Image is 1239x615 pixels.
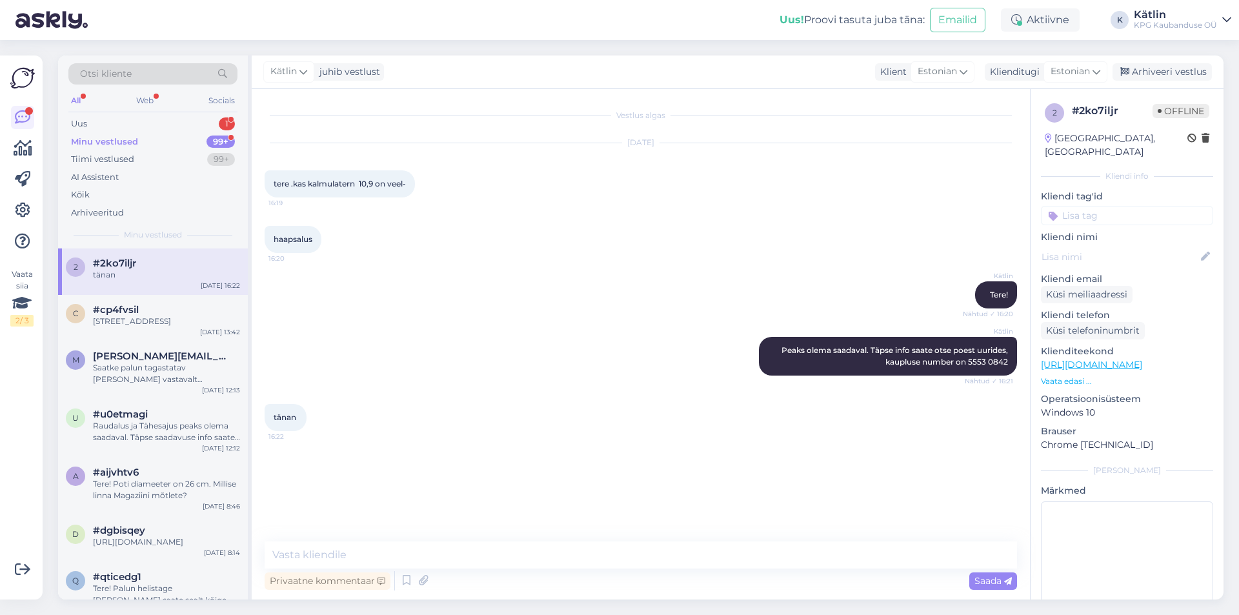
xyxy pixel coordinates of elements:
[202,385,240,395] div: [DATE] 12:13
[72,576,79,585] span: q
[990,290,1008,299] span: Tere!
[1041,230,1213,244] p: Kliendi nimi
[93,316,240,327] div: [STREET_ADDRESS]
[965,327,1013,336] span: Kätlin
[1041,465,1213,476] div: [PERSON_NAME]
[10,66,35,90] img: Askly Logo
[1134,20,1217,30] div: KPG Kaubanduse OÜ
[1051,65,1090,79] span: Estonian
[985,65,1040,79] div: Klienditugi
[274,179,406,188] span: tere .kas kalmulatern 10,9 on veel-
[1041,392,1213,406] p: Operatsioonisüsteem
[1041,308,1213,322] p: Kliendi telefon
[93,571,141,583] span: #qticedg1
[73,471,79,481] span: a
[1153,104,1209,118] span: Offline
[780,12,925,28] div: Proovi tasuta juba täna:
[268,432,317,441] span: 16:22
[72,413,79,423] span: u
[1001,8,1080,32] div: Aktiivne
[71,136,138,148] div: Minu vestlused
[1041,359,1142,370] a: [URL][DOMAIN_NAME]
[930,8,985,32] button: Emailid
[268,254,317,263] span: 16:20
[274,412,296,422] span: tänan
[265,572,390,590] div: Privaatne kommentaar
[1113,63,1212,81] div: Arhiveeri vestlus
[965,271,1013,281] span: Kätlin
[207,153,235,166] div: 99+
[200,327,240,337] div: [DATE] 13:42
[1041,286,1133,303] div: Küsi meiliaadressi
[206,136,235,148] div: 99+
[93,478,240,501] div: Tere! Poti diameeter on 26 cm. Millise linna Magaziini mõtlete?
[93,467,139,478] span: #aijvhtv6
[268,198,317,208] span: 16:19
[965,376,1013,386] span: Nähtud ✓ 16:21
[134,92,156,109] div: Web
[71,207,124,219] div: Arhiveeritud
[265,137,1017,148] div: [DATE]
[1134,10,1231,30] a: KätlinKPG Kaubanduse OÜ
[73,308,79,318] span: c
[1041,484,1213,498] p: Märkmed
[1045,132,1187,159] div: [GEOGRAPHIC_DATA], [GEOGRAPHIC_DATA]
[1041,425,1213,438] p: Brauser
[1041,206,1213,225] input: Lisa tag
[974,575,1012,587] span: Saada
[93,420,240,443] div: Raudalus ja Tähesajus peaks olema saadaval. Täpse saadavuse info saate otse poest uurides, kauplu...
[93,257,136,269] span: #2ko7iljr
[71,153,134,166] div: Tiimi vestlused
[93,304,139,316] span: #cp4fvsil
[1042,250,1198,264] input: Lisa nimi
[201,281,240,290] div: [DATE] 16:22
[74,262,78,272] span: 2
[72,355,79,365] span: m
[1041,406,1213,419] p: Windows 10
[1041,376,1213,387] p: Vaata edasi ...
[71,117,87,130] div: Uus
[93,583,240,606] div: Tere! Palun helistage [PERSON_NAME] saate sealt kõige täpsema info, kaupluse number on 5552 0567
[274,234,312,244] span: haapsalus
[1134,10,1217,20] div: Kätlin
[963,309,1013,319] span: Nähtud ✓ 16:20
[1041,322,1145,339] div: Küsi telefoninumbrit
[204,548,240,558] div: [DATE] 8:14
[93,362,240,385] div: Saatke palun tagastatav [PERSON_NAME] vastavalt tagastuslehel olevale infole meile tagasi.
[1053,108,1057,117] span: 2
[781,345,1010,367] span: Peaks olema saadaval. Täpse info saate otse poest uurides, kaupluse number on 5553 0842
[314,65,380,79] div: juhib vestlust
[219,117,235,130] div: 1
[1041,190,1213,203] p: Kliendi tag'id
[1041,438,1213,452] p: Chrome [TECHNICAL_ID]
[203,501,240,511] div: [DATE] 8:46
[68,92,83,109] div: All
[265,110,1017,121] div: Vestlus algas
[93,269,240,281] div: tänan
[71,188,90,201] div: Kõik
[71,171,119,184] div: AI Assistent
[270,65,297,79] span: Kätlin
[1041,345,1213,358] p: Klienditeekond
[780,14,804,26] b: Uus!
[206,92,237,109] div: Socials
[93,525,145,536] span: #dgbisqey
[10,268,34,327] div: Vaata siia
[1072,103,1153,119] div: # 2ko7iljr
[875,65,907,79] div: Klient
[1111,11,1129,29] div: K
[124,229,182,241] span: Minu vestlused
[80,67,132,81] span: Otsi kliente
[10,315,34,327] div: 2 / 3
[918,65,957,79] span: Estonian
[1041,272,1213,286] p: Kliendi email
[1041,170,1213,182] div: Kliendi info
[93,350,227,362] span: m.romashko@icloud.com
[72,529,79,539] span: d
[93,536,240,548] div: [URL][DOMAIN_NAME]
[93,408,148,420] span: #u0etmagi
[202,443,240,453] div: [DATE] 12:12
